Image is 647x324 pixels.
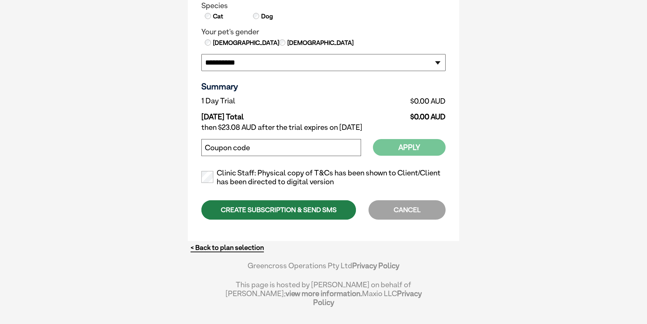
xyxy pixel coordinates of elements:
td: $0.00 AUD [334,107,446,121]
a: < Back to plan selection [191,243,264,252]
legend: Species [201,1,446,10]
button: Apply [373,139,446,156]
div: This page is hosted by [PERSON_NAME] on behalf of [PERSON_NAME]; Maxio LLC [225,277,422,307]
a: view more information. [286,289,362,298]
div: CREATE SUBSCRIPTION & SEND SMS [201,200,356,220]
legend: Your pet's gender [201,28,446,36]
div: Greencross Operations Pty Ltd [225,261,422,277]
td: $0.00 AUD [334,95,446,107]
label: Clinic Staff: Physical copy of T&Cs has been shown to Client/Client has been directed to digital ... [201,169,446,186]
td: then $23.08 AUD after the trial expires on [DATE] [201,121,446,134]
a: Privacy Policy [313,289,422,307]
h3: Summary [201,81,446,91]
div: CANCEL [369,200,446,220]
a: Privacy Policy [352,261,399,270]
input: Clinic Staff: Physical copy of T&Cs has been shown to Client/Client has been directed to digital ... [201,171,213,183]
label: Coupon code [205,143,250,152]
td: 1 Day Trial [201,95,334,107]
td: [DATE] Total [201,107,334,121]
